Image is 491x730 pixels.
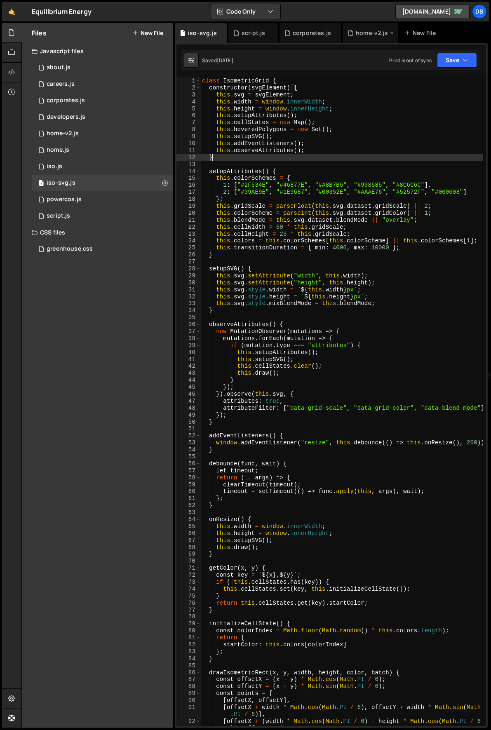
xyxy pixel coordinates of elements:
div: 83 [176,648,201,655]
div: 38 [176,335,201,342]
div: 29 [176,272,201,279]
div: 71 [176,565,201,572]
div: 35 [176,314,201,321]
div: 12 [176,154,201,161]
div: 43 [176,370,201,377]
div: 2 [176,85,201,92]
div: 37 [176,328,201,335]
div: CSS files [22,224,173,241]
div: 51 [176,425,201,432]
div: 27 [176,258,201,265]
div: 63 [176,509,201,516]
div: script.js [47,212,70,220]
div: developers.js [47,113,85,121]
div: 1 [176,77,201,85]
div: 17 [176,189,201,196]
div: 23 [176,231,201,238]
div: [DATE] [217,57,233,64]
div: 47 [176,398,201,405]
div: 80 [176,627,201,634]
div: home-v2.js [47,130,79,137]
div: 9 [176,133,201,140]
div: 15 [176,175,201,182]
div: 74 [176,586,201,593]
div: 50 [176,419,201,426]
div: 34 [176,307,201,314]
span: 7 [39,181,44,187]
div: 89 [176,690,201,697]
div: 53 [176,439,201,446]
div: 28 [176,265,201,272]
div: 67 [176,537,201,544]
div: about.js [47,64,70,71]
div: 88 [176,683,201,690]
div: powercos.js [47,196,82,203]
div: 58 [176,474,201,481]
div: 75 [176,593,201,600]
div: 32 [176,293,201,300]
div: 8948/19433.js [32,142,173,158]
div: 56 [176,460,201,467]
div: 85 [176,662,201,669]
div: 8948/45512.js [32,125,173,142]
div: 66 [176,530,201,537]
div: 30 [176,279,201,286]
button: Save [437,53,477,68]
div: home-v2.js [356,29,388,37]
div: 81 [176,634,201,641]
div: 41 [176,356,201,363]
a: 🤙 [2,2,22,21]
div: 70 [176,558,201,565]
div: 8 [176,126,201,133]
div: 8948/19847.js [32,59,173,76]
div: 52 [176,432,201,439]
div: 22 [176,224,201,231]
div: 59 [176,481,201,488]
div: 8948/19790.js [32,92,173,109]
div: 57 [176,467,201,474]
div: 90 [176,697,201,704]
div: iso-svg.js [188,29,217,37]
div: 91 [176,704,201,718]
div: 26 [176,251,201,258]
div: 24 [176,237,201,244]
div: 36 [176,321,201,328]
div: 19 [176,203,201,210]
div: 8948/19054.css [32,241,173,257]
div: 14 [176,168,201,175]
div: 20 [176,210,201,217]
div: 72 [176,572,201,579]
div: 45 [176,384,201,391]
div: 21 [176,217,201,224]
div: 82 [176,641,201,648]
div: 25 [176,244,201,251]
a: [DOMAIN_NAME] [395,4,470,19]
div: 31 [176,286,201,293]
button: Code Only [211,4,280,19]
button: New File [132,30,163,36]
div: iso-svg.js [47,179,75,187]
div: Equilibrium Energy [32,7,92,16]
div: 6 [176,112,201,119]
div: 8948/19093.js [32,109,173,125]
div: 79 [176,620,201,627]
div: 42 [176,363,201,370]
div: 8948/19934.js [32,191,173,208]
div: 39 [176,342,201,349]
a: DS [472,4,487,19]
div: script.js [242,29,265,37]
div: 4 [176,99,201,106]
div: 87 [176,676,201,683]
div: 33 [176,300,201,307]
div: 16 [176,182,201,189]
div: 49 [176,412,201,419]
div: careers.js [47,80,75,88]
div: 68 [176,544,201,551]
div: iso.js [47,163,62,170]
div: 40 [176,349,201,356]
div: 8948/19103.js [32,76,173,92]
div: 64 [176,516,201,523]
div: 46 [176,391,201,398]
div: corporates.js [293,29,331,37]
